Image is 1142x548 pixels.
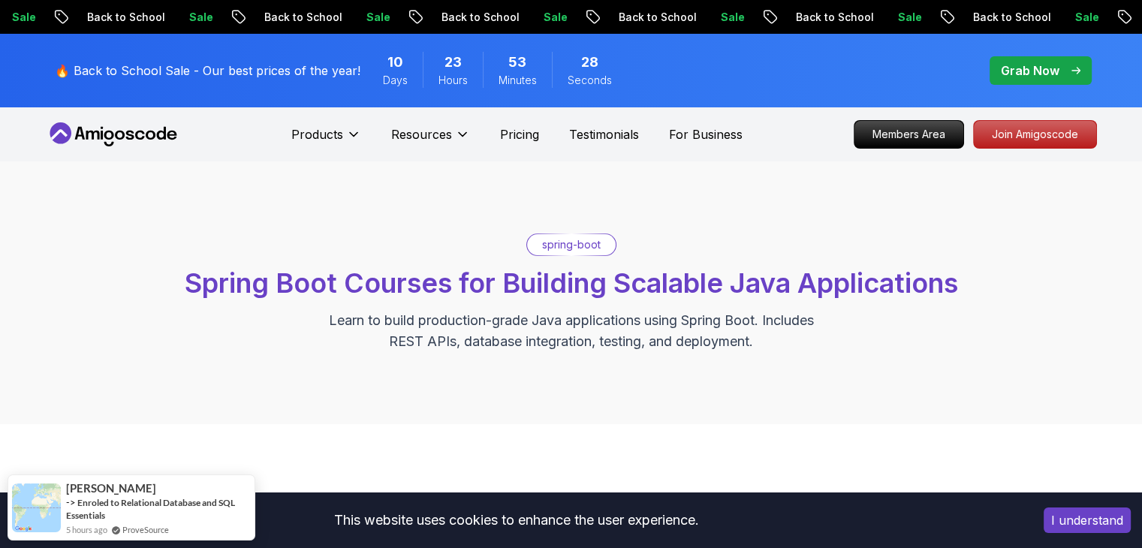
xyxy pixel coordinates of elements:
p: Sale [865,10,913,25]
a: For Business [669,125,743,143]
p: Grab Now [1001,62,1059,80]
p: 🔥 Back to School Sale - Our best prices of the year! [55,62,360,80]
a: Pricing [500,125,539,143]
a: Testimonials [569,125,639,143]
span: 5 hours ago [66,523,107,536]
span: Spring Boot Courses for Building Scalable Java Applications [185,266,958,300]
img: provesource social proof notification image [12,483,61,532]
p: Back to School [586,10,688,25]
span: Minutes [499,73,537,88]
p: Members Area [854,121,963,148]
span: 28 Seconds [581,52,598,73]
a: Join Amigoscode [973,120,1097,149]
p: Resources [391,125,452,143]
a: Enroled to Relational Database and SQL Essentials [66,497,235,521]
p: Back to School [408,10,511,25]
span: Seconds [568,73,612,88]
span: 23 Hours [444,52,462,73]
span: [PERSON_NAME] [66,482,156,495]
span: 10 Days [387,52,403,73]
button: Accept cookies [1044,507,1131,533]
span: Days [383,73,408,88]
span: Hours [438,73,468,88]
p: Back to School [940,10,1042,25]
p: Back to School [54,10,156,25]
p: Products [291,125,343,143]
p: Back to School [231,10,333,25]
button: Resources [391,125,470,155]
button: Products [291,125,361,155]
p: Sale [688,10,736,25]
a: ProveSource [122,523,169,536]
p: Learn to build production-grade Java applications using Spring Boot. Includes REST APIs, database... [319,310,824,352]
p: spring-boot [542,237,601,252]
p: Join Amigoscode [974,121,1096,148]
a: Members Area [854,120,964,149]
p: Sale [1042,10,1090,25]
p: Back to School [763,10,865,25]
p: Sale [156,10,204,25]
span: 53 Minutes [508,52,526,73]
span: -> [66,496,76,508]
p: Sale [333,10,381,25]
div: This website uses cookies to enhance the user experience. [11,504,1021,537]
p: Sale [511,10,559,25]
